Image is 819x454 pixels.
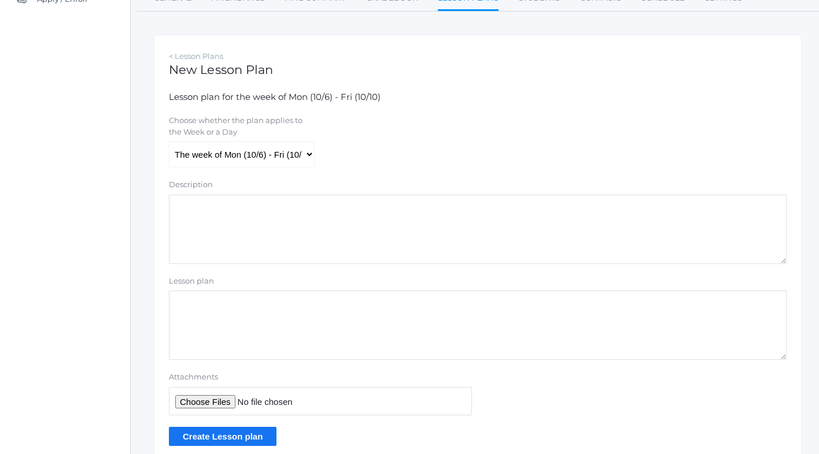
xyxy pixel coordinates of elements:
label: Lesson plan [169,276,214,287]
label: Attachments [169,371,472,383]
label: Description [169,179,213,191]
label: Choose whether the plan applies to the Week or a Day [169,115,313,137]
span: Lesson plan for the week of Mon (10/6) - Fri (10/10) [169,91,381,102]
a: < Lesson Plans [169,51,223,61]
h1: New Lesson Plan [169,63,787,76]
input: Create Lesson plan [169,427,276,446]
